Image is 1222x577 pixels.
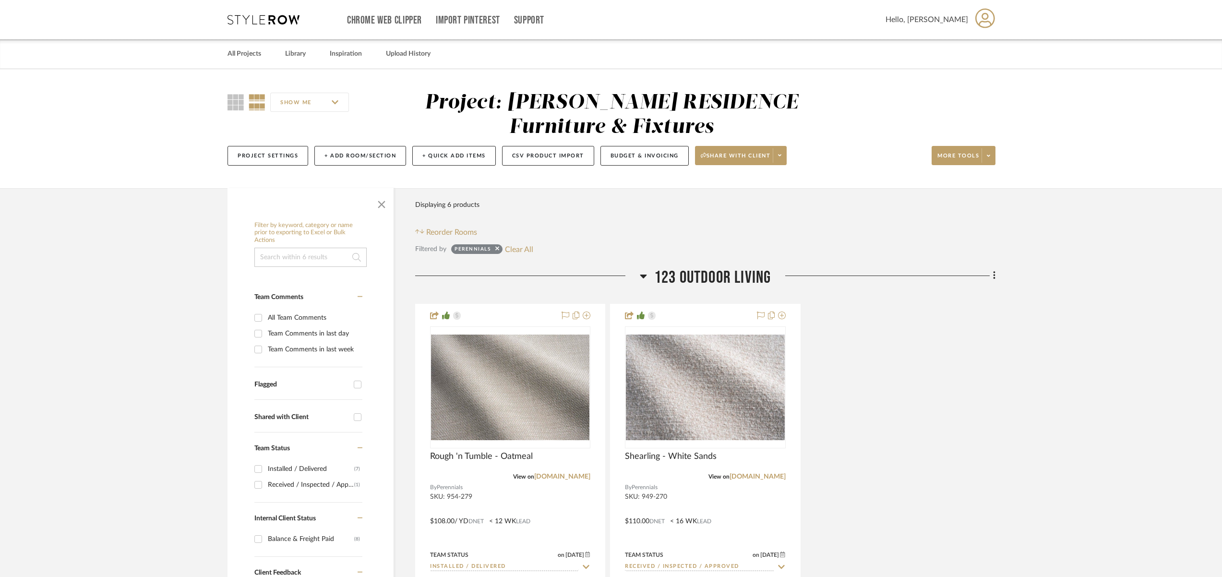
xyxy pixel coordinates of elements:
div: Team Comments in last week [268,342,360,357]
div: Perennials [455,246,491,255]
span: View on [708,474,730,480]
div: (1) [354,477,360,493]
span: Team Status [254,445,290,452]
button: Project Settings [228,146,308,166]
div: Installed / Delivered [268,461,354,477]
span: Rough 'n Tumble - Oatmeal [430,451,533,462]
span: Client Feedback [254,569,301,576]
span: on [558,552,564,558]
div: Team Status [625,551,663,559]
button: CSV Product Import [502,146,594,166]
span: Hello, [PERSON_NAME] [886,14,968,25]
span: 123 Outdoor Living [654,267,771,288]
button: Clear All [505,243,533,255]
button: Budget & Invoicing [600,146,689,166]
input: Type to Search… [430,563,579,572]
img: Rough 'n Tumble - Oatmeal [431,335,589,440]
button: More tools [932,146,995,165]
div: Displaying 6 products [415,195,479,215]
a: [DOMAIN_NAME] [534,473,590,480]
span: Perennials [632,483,658,492]
span: More tools [937,152,979,167]
div: Flagged [254,381,349,389]
a: Upload History [386,48,431,60]
div: Team Comments in last day [268,326,360,341]
img: Shearling - White Sands [626,335,784,440]
a: Chrome Web Clipper [347,16,422,24]
span: Perennials [437,483,463,492]
button: Close [372,193,391,212]
div: Filtered by [415,244,446,254]
span: [DATE] [759,552,780,558]
input: Search within 6 results [254,248,367,267]
span: [DATE] [564,552,585,558]
span: Reorder Rooms [426,227,477,238]
div: Team Status [430,551,468,559]
div: (8) [354,531,360,547]
span: Team Comments [254,294,303,301]
span: Internal Client Status [254,515,316,522]
div: Shared with Client [254,413,349,421]
div: (7) [354,461,360,477]
a: [DOMAIN_NAME] [730,473,786,480]
div: Project: [PERSON_NAME] RESIDENCE Furniture & Fixtures [425,93,798,137]
div: All Team Comments [268,310,360,325]
input: Type to Search… [625,563,774,572]
a: All Projects [228,48,261,60]
span: By [625,483,632,492]
div: Balance & Freight Paid [268,531,354,547]
a: Support [514,16,544,24]
a: Import Pinterest [436,16,500,24]
span: View on [513,474,534,480]
span: Share with client [701,152,771,167]
a: Library [285,48,306,60]
div: Received / Inspected / Approved [268,477,354,493]
h6: Filter by keyword, category or name prior to exporting to Excel or Bulk Actions [254,222,367,244]
button: Reorder Rooms [415,227,477,238]
button: Share with client [695,146,787,165]
span: on [753,552,759,558]
button: + Add Room/Section [314,146,406,166]
span: Shearling - White Sands [625,451,717,462]
span: By [430,483,437,492]
div: 0 [625,327,785,448]
button: + Quick Add Items [412,146,496,166]
a: Inspiration [330,48,362,60]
